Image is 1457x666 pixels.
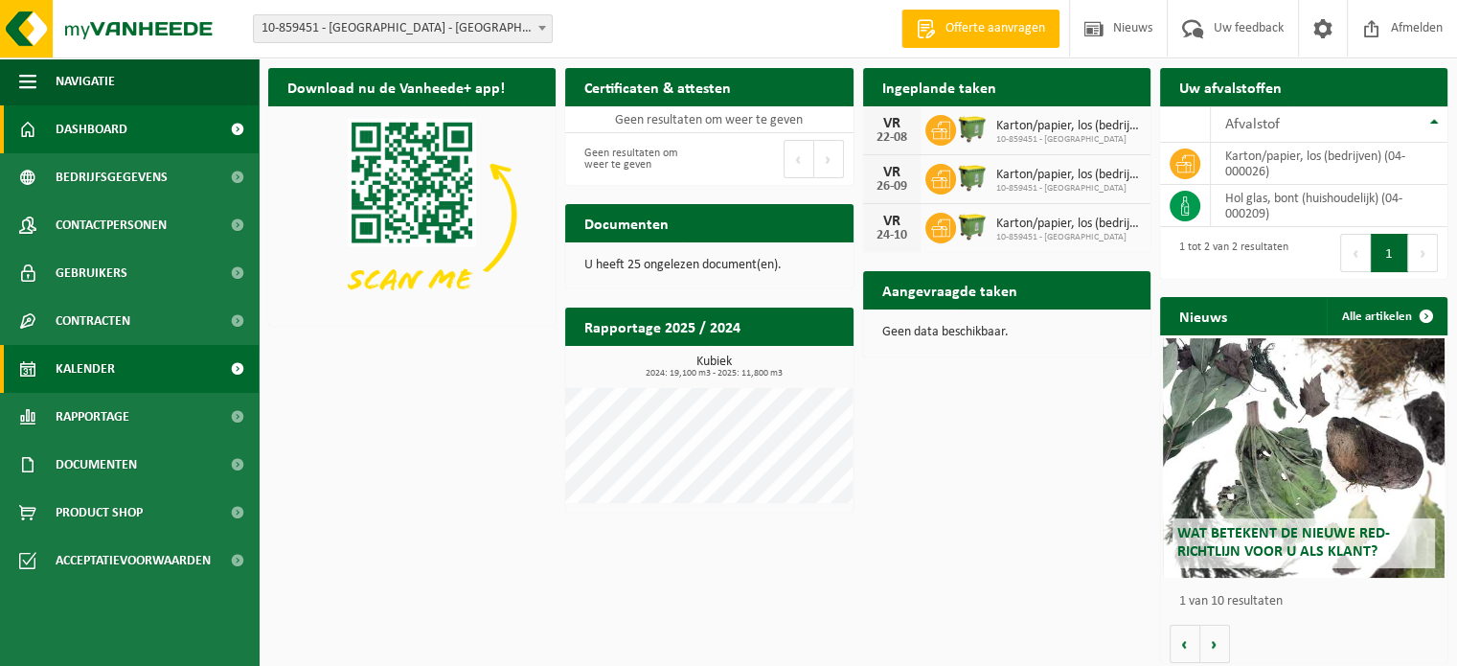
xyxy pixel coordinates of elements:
span: Dashboard [56,105,127,153]
span: 10-859451 - [GEOGRAPHIC_DATA] [996,183,1141,195]
div: 24-10 [873,229,911,242]
td: karton/papier, los (bedrijven) (04-000026) [1211,143,1447,185]
img: Download de VHEPlus App [268,106,556,322]
span: Product Shop [56,489,143,537]
span: Bedrijfsgegevens [56,153,168,201]
img: WB-1100-HPE-GN-50 [956,112,989,145]
span: Karton/papier, los (bedrijven) [996,119,1141,134]
span: Offerte aanvragen [941,19,1050,38]
a: Alle artikelen [1327,297,1446,335]
span: Karton/papier, los (bedrijven) [996,168,1141,183]
span: 10-859451 - GOLF PARK TERVUREN - TERVUREN [254,15,552,42]
a: Offerte aanvragen [901,10,1059,48]
span: 2024: 19,100 m3 - 2025: 11,800 m3 [575,369,853,379]
div: Geen resultaten om weer te geven [575,138,699,180]
span: Gebruikers [56,249,127,297]
a: Bekijk rapportage [711,345,852,383]
div: VR [873,116,911,131]
button: Next [814,140,844,178]
p: 1 van 10 resultaten [1179,595,1438,609]
span: Wat betekent de nieuwe RED-richtlijn voor u als klant? [1177,526,1390,560]
span: Kalender [56,345,115,393]
p: Geen data beschikbaar. [882,326,1131,339]
span: 10-859451 - [GEOGRAPHIC_DATA] [996,134,1141,146]
span: Rapportage [56,393,129,441]
div: VR [873,214,911,229]
td: Geen resultaten om weer te geven [565,106,853,133]
h3: Kubiek [575,356,853,379]
button: Vorige [1170,625,1200,663]
div: VR [873,165,911,180]
h2: Uw afvalstoffen [1160,68,1301,105]
span: Contactpersonen [56,201,167,249]
h2: Download nu de Vanheede+ app! [268,68,524,105]
button: Previous [784,140,814,178]
img: WB-1100-HPE-GN-50 [956,210,989,242]
div: 22-08 [873,131,911,145]
span: Navigatie [56,57,115,105]
div: 26-09 [873,180,911,194]
a: Wat betekent de nieuwe RED-richtlijn voor u als klant? [1163,338,1445,578]
button: Previous [1340,234,1371,272]
button: Volgende [1200,625,1230,663]
h2: Documenten [565,204,688,241]
td: hol glas, bont (huishoudelijk) (04-000209) [1211,185,1447,227]
span: Documenten [56,441,137,489]
div: 1 tot 2 van 2 resultaten [1170,232,1288,274]
h2: Rapportage 2025 / 2024 [565,308,760,345]
span: Karton/papier, los (bedrijven) [996,217,1141,232]
span: Acceptatievoorwaarden [56,537,211,585]
span: Afvalstof [1225,117,1280,132]
h2: Nieuws [1160,297,1246,334]
h2: Aangevraagde taken [863,271,1036,309]
p: U heeft 25 ongelezen document(en). [584,259,833,272]
button: Next [1408,234,1438,272]
img: WB-1100-HPE-GN-50 [956,161,989,194]
button: 1 [1371,234,1408,272]
span: 10-859451 - [GEOGRAPHIC_DATA] [996,232,1141,243]
span: Contracten [56,297,130,345]
h2: Certificaten & attesten [565,68,750,105]
h2: Ingeplande taken [863,68,1015,105]
span: 10-859451 - GOLF PARK TERVUREN - TERVUREN [253,14,553,43]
